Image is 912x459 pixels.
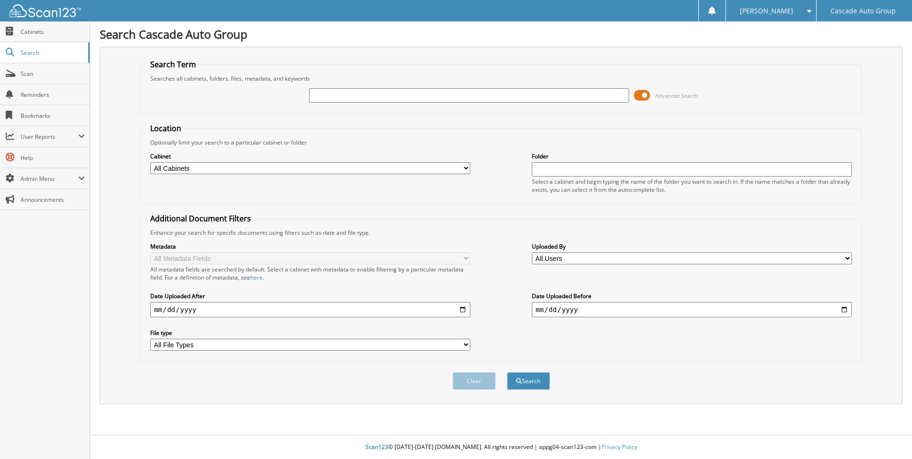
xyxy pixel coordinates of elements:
span: Bookmarks [21,112,85,120]
label: Date Uploaded After [150,292,470,300]
div: Searches all cabinets, folders, files, metadata, and keywords [145,74,857,83]
span: Reminders [21,91,85,99]
h1: Search Cascade Auto Group [100,26,902,42]
span: [PERSON_NAME] [740,8,793,14]
a: here [250,273,263,282]
label: Cabinet [150,152,470,160]
label: Metadata [150,242,470,250]
span: Admin Menu [21,175,78,183]
div: All metadata fields are searched by default. Select a cabinet with metadata to enable filtering b... [150,265,470,282]
span: Cabinets [21,28,85,36]
span: Cascade Auto Group [830,8,896,14]
legend: Search Term [145,59,201,70]
label: Folder [532,152,852,160]
label: Uploaded By [532,242,852,250]
img: scan123-logo-white.svg [10,4,81,17]
a: Privacy Policy [601,443,637,451]
div: Select a cabinet and begin typing the name of the folder you want to search in. If the name match... [532,177,852,194]
div: Optionally limit your search to a particular cabinet or folder [145,138,857,146]
input: start [150,302,470,317]
iframe: Chat Widget [864,413,912,459]
legend: Location [145,123,186,134]
div: Enhance your search for specific documents using filters such as date and file type. [145,229,857,237]
button: Clear [453,372,496,390]
span: Help [21,154,85,162]
legend: Additional Document Filters [145,213,256,224]
input: end [532,302,852,317]
span: Scan [21,70,85,78]
div: © [DATE]-[DATE] [DOMAIN_NAME]. All rights reserved | appg04-scan123-com | [90,436,912,459]
span: Scan123 [365,443,388,451]
button: Search [507,372,550,390]
span: Announcements [21,196,85,204]
span: Search [21,49,83,57]
span: User Reports [21,133,78,141]
label: Date Uploaded Before [532,292,852,300]
span: Advanced Search [655,92,698,99]
label: File type [150,329,470,337]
